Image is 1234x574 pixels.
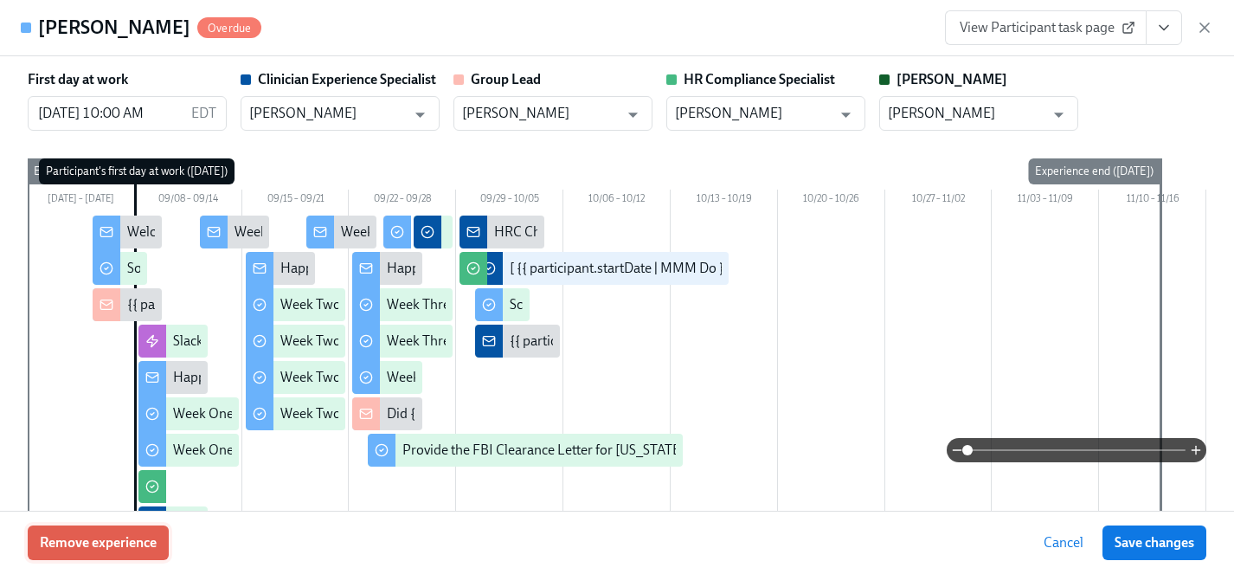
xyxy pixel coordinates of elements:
[494,223,561,242] div: HRC Check
[280,259,387,278] div: Happy Week Two!
[280,404,659,423] div: Week Two: Compliance Crisis Response (~1.5 hours to complete)
[620,101,646,128] button: Open
[280,332,617,351] div: Week Two: Get To Know Your Role (~4 hours to complete)
[1099,190,1206,212] div: 11/10 – 11/16
[1146,10,1182,45] button: View task page
[832,101,859,128] button: Open
[280,368,589,387] div: Week Two: Core Processes (~1.25 hours to complete)
[1028,158,1160,184] div: Experience end ([DATE])
[387,404,714,423] div: Did {{ participant.fullName }} Schedule A Meet & Greet?
[40,534,157,551] span: Remove experience
[341,223,520,242] div: Week Two Onboarding Recap!
[897,71,1007,87] strong: [PERSON_NAME]
[510,295,709,314] div: Schedule Onboarding Check-Out!
[127,259,222,278] div: Software Set-Up
[671,190,778,212] div: 10/13 – 10/19
[1045,101,1072,128] button: Open
[1115,534,1194,551] span: Save changes
[135,190,242,212] div: 09/08 – 09/14
[242,190,350,212] div: 09/15 – 09/21
[885,190,993,212] div: 10/27 – 11/02
[235,223,414,242] div: Week One Onboarding Recap!
[1044,534,1083,551] span: Cancel
[258,71,436,87] strong: Clinician Experience Specialist
[28,190,135,212] div: [DATE] – [DATE]
[1102,526,1206,560] button: Save changes
[510,259,960,278] div: [ {{ participant.startDate | MMM Do }} Cohort] Confirm Successful Check-Out
[191,104,216,123] p: EDT
[173,404,574,423] div: Week One: Welcome To Charlie Health Tasks! (~3 hours to complete)
[456,190,563,212] div: 09/29 – 10/05
[992,190,1099,212] div: 11/03 – 11/09
[387,332,838,351] div: Week Three: Ethics, Conduct, & Legal Responsibilities (~5 hours to complete)
[510,332,833,351] div: {{ participant.fullName }} Is Cleared From Compliance!
[471,71,541,87] strong: Group Lead
[387,368,748,387] div: Week Three: Final Onboarding Tasks (~1.5 hours to complete)
[778,190,885,212] div: 10/20 – 10/26
[684,71,835,87] strong: HR Compliance Specialist
[127,223,352,242] div: Welcome To The Charlie Health Team!
[173,332,245,351] div: Slack Invites
[127,295,416,314] div: {{ participant.fullName }} has started onboarding
[407,101,434,128] button: Open
[39,158,235,184] div: Participant's first day at work ([DATE])
[563,190,671,212] div: 10/06 – 10/12
[28,526,169,560] button: Remove experience
[349,190,456,212] div: 09/22 – 09/28
[945,10,1147,45] a: View Participant task page
[38,15,190,41] h4: [PERSON_NAME]
[28,70,128,89] label: First day at work
[387,295,854,314] div: Week Three: Cultural Competence & Special Populations (~3 hours to complete)
[1032,526,1096,560] button: Cancel
[197,22,261,35] span: Overdue
[280,295,550,314] div: Week Two: Core Compliance Tasks (~ 4 hours)
[960,19,1132,36] span: View Participant task page
[173,368,271,387] div: Happy First Day!
[387,259,588,278] div: Happy Final Week of Onboarding!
